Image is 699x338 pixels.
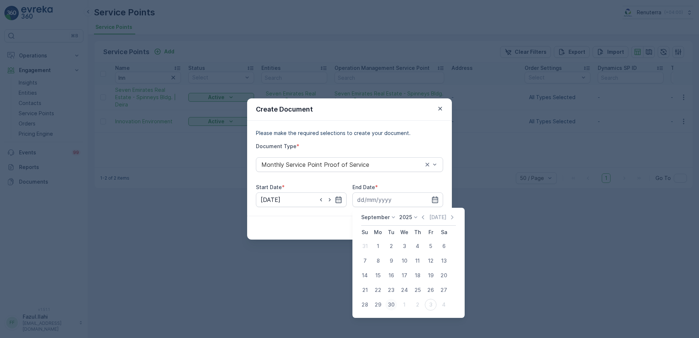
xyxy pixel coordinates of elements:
[385,226,398,239] th: Tuesday
[412,270,423,281] div: 18
[256,192,347,207] input: dd/mm/yyyy
[425,255,437,267] div: 12
[398,226,411,239] th: Wednesday
[359,270,371,281] div: 14
[425,299,437,311] div: 3
[425,240,437,252] div: 5
[424,226,437,239] th: Friday
[437,226,450,239] th: Saturday
[256,184,282,190] label: Start Date
[385,284,397,296] div: 23
[438,255,450,267] div: 13
[398,270,410,281] div: 17
[398,284,410,296] div: 24
[412,284,423,296] div: 25
[398,255,410,267] div: 10
[256,143,296,149] label: Document Type
[372,240,384,252] div: 1
[385,299,397,311] div: 30
[372,284,384,296] div: 22
[372,270,384,281] div: 15
[372,299,384,311] div: 29
[371,226,385,239] th: Monday
[385,255,397,267] div: 9
[385,240,397,252] div: 2
[412,299,423,311] div: 2
[398,299,410,311] div: 1
[438,270,450,281] div: 20
[411,226,424,239] th: Thursday
[359,255,371,267] div: 7
[429,214,446,221] p: [DATE]
[352,192,443,207] input: dd/mm/yyyy
[438,299,450,311] div: 4
[438,240,450,252] div: 6
[256,129,443,137] p: Please make the required selections to create your document.
[256,104,313,114] p: Create Document
[385,270,397,281] div: 16
[359,299,371,311] div: 28
[372,255,384,267] div: 8
[412,240,423,252] div: 4
[425,270,437,281] div: 19
[359,240,371,252] div: 31
[358,226,371,239] th: Sunday
[425,284,437,296] div: 26
[398,240,410,252] div: 3
[412,255,423,267] div: 11
[359,284,371,296] div: 21
[399,214,412,221] p: 2025
[352,184,375,190] label: End Date
[438,284,450,296] div: 27
[361,214,390,221] p: September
